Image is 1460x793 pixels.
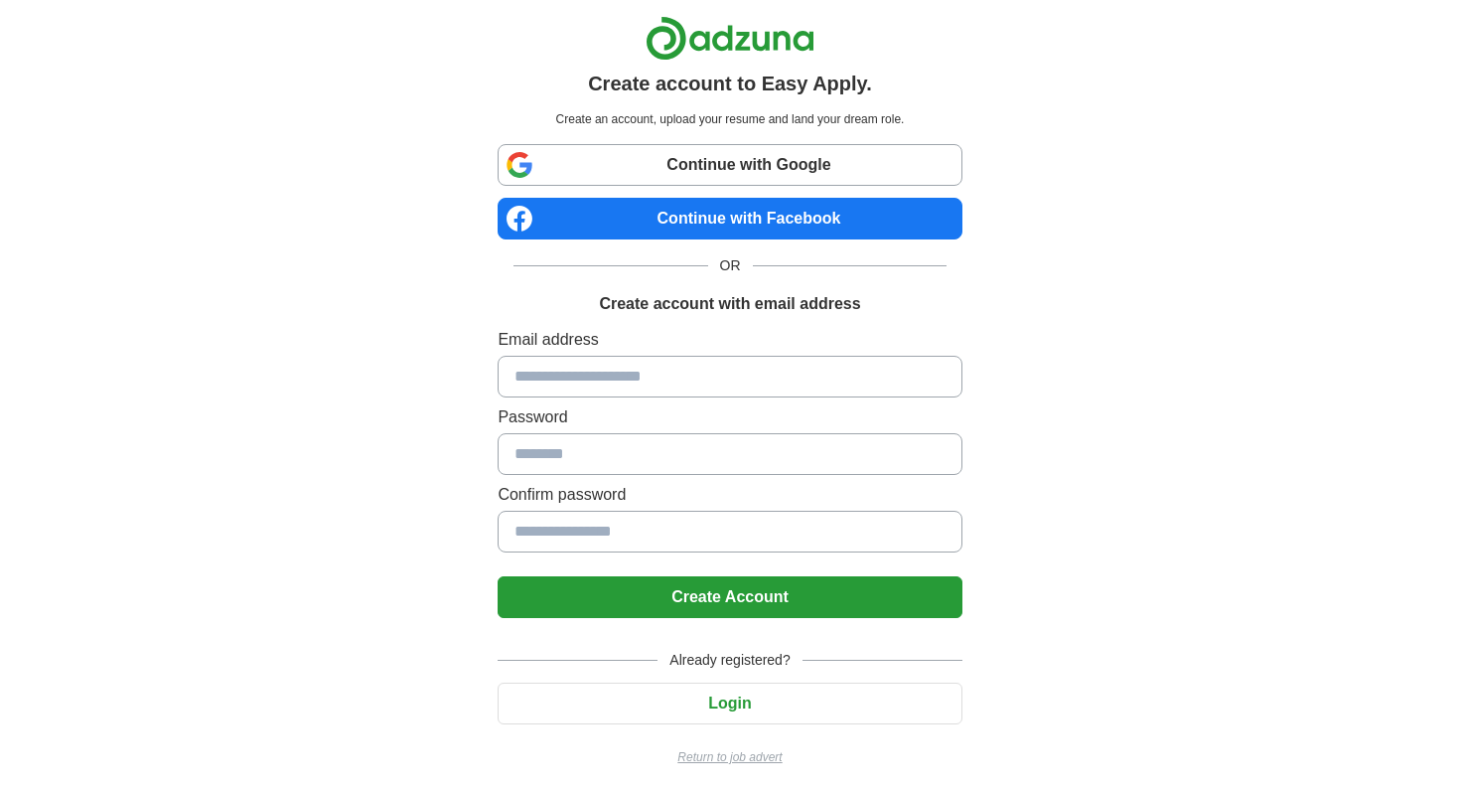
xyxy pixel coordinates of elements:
h1: Create account with email address [599,292,860,316]
a: Login [498,695,961,712]
label: Confirm password [498,483,961,507]
button: Login [498,683,961,724]
span: Already registered? [657,650,802,671]
span: OR [708,255,753,276]
a: Continue with Facebook [498,198,961,239]
label: Email address [498,328,961,352]
a: Return to job advert [498,748,961,766]
label: Password [498,405,961,429]
button: Create Account [498,576,961,618]
p: Create an account, upload your resume and land your dream role. [502,110,957,128]
a: Continue with Google [498,144,961,186]
img: Adzuna logo [646,16,814,61]
h1: Create account to Easy Apply. [588,69,872,98]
